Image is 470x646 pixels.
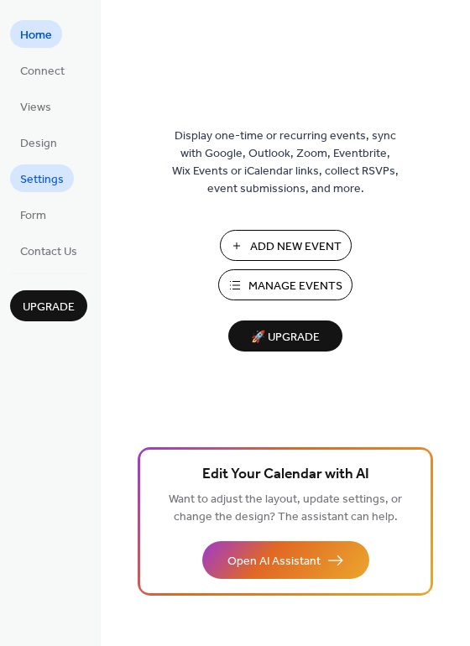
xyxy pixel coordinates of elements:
a: Home [10,20,62,48]
a: Settings [10,164,74,192]
a: Contact Us [10,237,87,264]
span: Settings [20,171,64,189]
button: Upgrade [10,290,87,321]
span: Open AI Assistant [227,553,321,570]
span: Views [20,99,51,117]
span: Edit Your Calendar with AI [202,463,369,487]
button: 🚀 Upgrade [228,320,342,352]
a: Design [10,128,67,156]
span: Want to adjust the layout, update settings, or change the design? The assistant can help. [169,488,402,529]
button: Open AI Assistant [202,541,369,579]
span: Manage Events [248,278,342,295]
a: Form [10,201,56,228]
span: Display one-time or recurring events, sync with Google, Outlook, Zoom, Eventbrite, Wix Events or ... [172,128,399,198]
span: Connect [20,63,65,81]
a: Connect [10,56,75,84]
span: Form [20,207,46,225]
span: Design [20,135,57,153]
span: Upgrade [23,299,75,316]
span: Home [20,27,52,44]
span: Contact Us [20,243,77,261]
a: Views [10,92,61,120]
span: 🚀 Upgrade [238,326,332,349]
button: Manage Events [218,269,352,300]
button: Add New Event [220,230,352,261]
span: Add New Event [250,238,342,256]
